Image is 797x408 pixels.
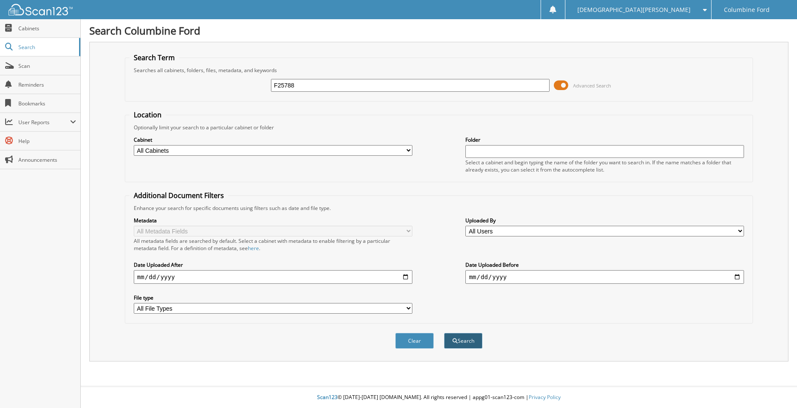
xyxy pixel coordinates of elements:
[18,62,76,70] span: Scan
[465,270,744,284] input: end
[134,261,412,268] label: Date Uploaded After
[573,82,611,89] span: Advanced Search
[18,119,70,126] span: User Reports
[89,23,788,38] h1: Search Columbine Ford
[465,217,744,224] label: Uploaded By
[317,393,338,401] span: Scan123
[134,294,412,301] label: File type
[577,7,691,12] span: [DEMOGRAPHIC_DATA][PERSON_NAME]
[18,81,76,88] span: Reminders
[18,100,76,107] span: Bookmarks
[465,159,744,173] div: Select a cabinet and begin typing the name of the folder you want to search in. If the name match...
[81,387,797,408] div: © [DATE]-[DATE] [DOMAIN_NAME]. All rights reserved | appg01-scan123-com |
[18,44,75,51] span: Search
[724,7,770,12] span: Columbine Ford
[129,204,748,212] div: Enhance your search for specific documents using filters such as date and file type.
[444,333,482,349] button: Search
[18,25,76,32] span: Cabinets
[129,191,228,200] legend: Additional Document Filters
[248,245,259,252] a: here
[18,156,76,163] span: Announcements
[9,4,73,15] img: scan123-logo-white.svg
[129,53,179,62] legend: Search Term
[134,237,412,252] div: All metadata fields are searched by default. Select a cabinet with metadata to enable filtering b...
[129,124,748,131] div: Optionally limit your search to a particular cabinet or folder
[134,217,412,224] label: Metadata
[754,367,797,408] iframe: Chat Widget
[465,136,744,143] label: Folder
[465,261,744,268] label: Date Uploaded Before
[529,393,561,401] a: Privacy Policy
[134,270,412,284] input: start
[18,137,76,145] span: Help
[395,333,434,349] button: Clear
[129,67,748,74] div: Searches all cabinets, folders, files, metadata, and keywords
[134,136,412,143] label: Cabinet
[129,110,166,119] legend: Location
